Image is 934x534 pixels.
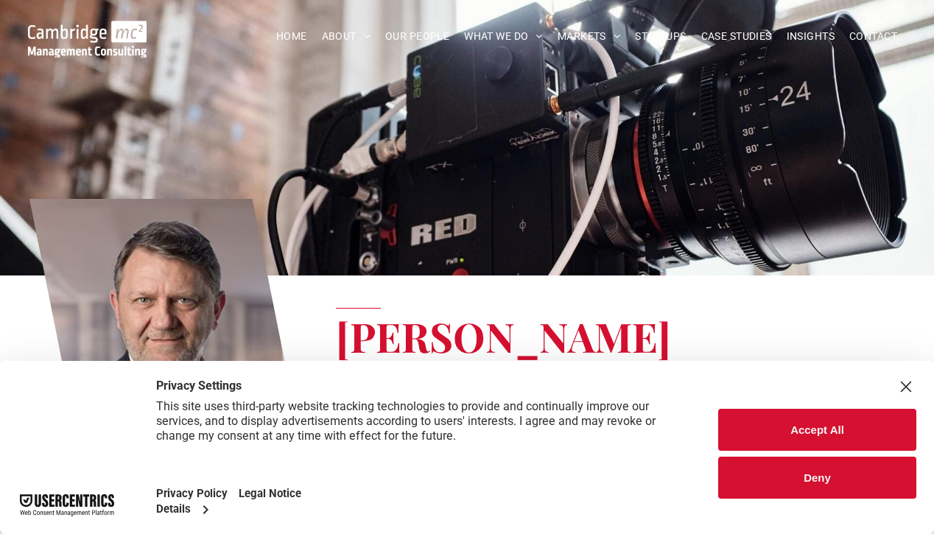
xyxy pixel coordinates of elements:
[779,25,842,48] a: INSIGHTS
[457,25,550,48] a: WHAT WE DO
[28,23,147,38] a: Your Business Transformed | Cambridge Management Consulting
[28,21,147,57] img: Go to Homepage
[550,25,628,48] a: MARKETS
[336,309,671,363] span: [PERSON_NAME]
[29,195,308,481] a: Jean-Pierre Vales | Partner - France | Cambridge Management Consulting
[378,25,457,48] a: OUR PEOPLE
[842,25,905,48] a: CONTACT
[315,25,379,48] a: ABOUT
[269,25,315,48] a: HOME
[694,25,779,48] a: CASE STUDIES
[628,25,693,48] a: STARTUPS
